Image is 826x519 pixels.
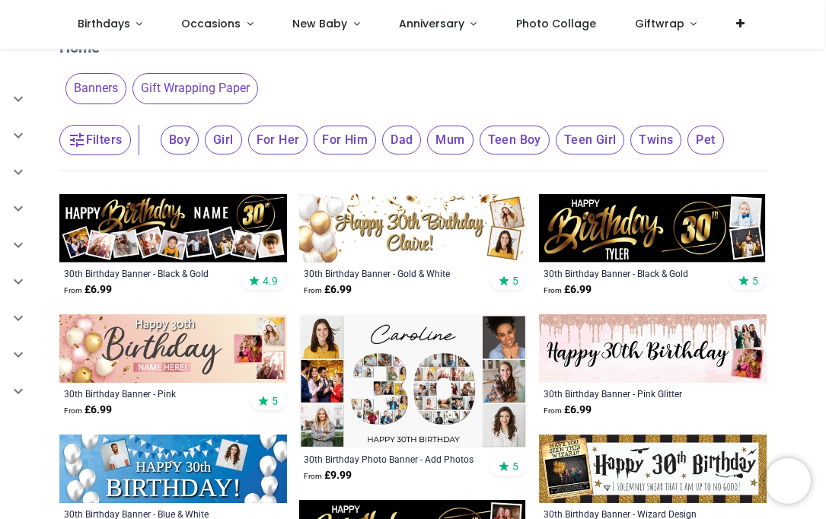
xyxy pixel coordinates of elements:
[752,274,758,288] span: 5
[382,126,421,154] span: Dad
[205,126,242,154] span: Girl
[59,125,131,155] button: Filters
[314,126,376,154] span: For Him
[272,394,278,408] span: 5
[512,460,518,473] span: 5
[544,406,562,415] span: From
[299,194,527,263] img: Personalised Happy 30th Birthday Banner - Gold & White Balloons - 2 Photo Upload
[399,16,464,31] span: Anniversary
[544,267,719,279] a: 30th Birthday Banner - Black & Gold
[181,16,241,31] span: Occasions
[544,286,562,295] span: From
[544,282,592,298] strong: £ 6.99
[78,16,130,31] span: Birthdays
[304,468,352,483] strong: £ 9.99
[544,387,719,400] a: 30th Birthday Banner - Pink Glitter
[544,403,592,418] strong: £ 6.99
[304,267,479,279] a: 30th Birthday Banner - Gold & White Balloons
[630,126,681,154] span: Twins
[59,314,287,383] img: Personalised Happy 30th Birthday Banner - Pink - Custom Name & 3 Photo Upload
[64,286,82,295] span: From
[59,73,126,103] button: Banners
[539,435,767,503] img: Personalised Happy 30th Birthday Banner - Wizard Design - 1 Photo Upload
[516,16,596,31] span: Photo Collage
[292,16,347,31] span: New Baby
[539,194,767,263] img: Personalised Happy 30th Birthday Banner - Black & Gold - Custom Name & 2 Photo Upload
[304,472,322,480] span: From
[304,282,352,298] strong: £ 6.99
[248,126,308,154] span: For Her
[59,194,287,263] img: Personalised Happy 30th Birthday Banner - Black & Gold - Custom Name & 9 Photo Upload
[263,274,278,288] span: 4.9
[539,314,767,383] img: Personalised Happy 30th Birthday Banner - Pink Glitter - 2 Photo Upload
[512,274,518,288] span: 5
[304,286,322,295] span: From
[64,406,82,415] span: From
[161,126,199,154] span: Boy
[299,314,527,448] img: Personalised 30th Birthday Photo Banner - Add Photos - Custom Text
[126,73,258,103] button: Gift Wrapping Paper
[64,387,239,400] a: 30th Birthday Banner - Pink
[64,267,239,279] a: 30th Birthday Banner - Black & Gold
[556,126,625,154] span: Teen Girl
[64,282,112,298] strong: £ 6.99
[480,126,550,154] span: Teen Boy
[64,403,112,418] strong: £ 6.99
[59,435,287,503] img: Personalised Happy 30th Birthday Banner - Blue & White - 2 Photo Upload
[765,458,811,504] iframe: Brevo live chat
[427,126,473,154] span: Mum
[687,126,723,154] span: Pet
[65,73,126,103] span: Banners
[304,453,479,465] a: 30th Birthday Photo Banner - Add Photos
[132,73,258,103] span: Gift Wrapping Paper
[635,16,684,31] span: Giftwrap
